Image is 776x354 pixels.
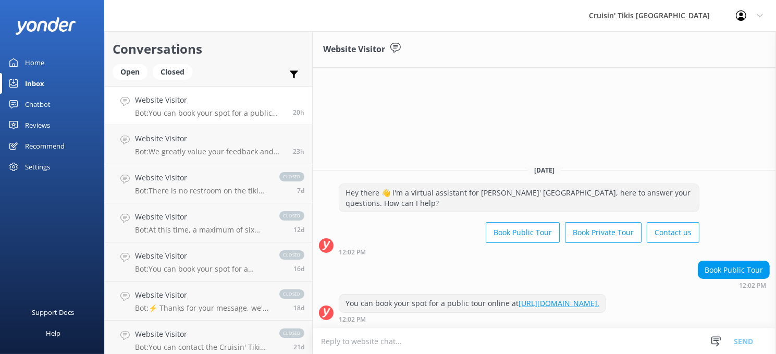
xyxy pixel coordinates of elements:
p: Bot: You can contact the Cruisin' Tikis Solomons Island team at [PHONE_NUMBER], or by emailing [E... [135,343,269,352]
div: Open [113,64,147,80]
h4: Website Visitor [135,289,269,301]
h4: Website Visitor [135,172,269,184]
div: Book Public Tour [698,261,769,279]
strong: 12:02 PM [339,316,366,323]
h3: Website Visitor [323,43,385,56]
button: Book Public Tour [486,222,560,243]
p: Bot: ⚡ Thanks for your message, we'll get back to you as soon as we can. You're also welcome to k... [135,303,269,313]
a: Website VisitorBot:You can book your spot for a public tour online at [URL][DOMAIN_NAME].closed16d [105,242,312,282]
button: Contact us [647,222,699,243]
div: Support Docs [32,302,75,323]
div: Closed [153,64,192,80]
span: closed [279,172,304,181]
div: Inbox [25,73,44,94]
p: Bot: There is no restroom on the tiki boat. However, restrooms are available before or after your... [135,186,269,196]
div: Chatbot [25,94,51,115]
h2: Conversations [113,39,304,59]
h4: Website Visitor [135,94,285,106]
a: Website VisitorBot:⚡ Thanks for your message, we'll get back to you as soon as we can. You're als... [105,282,312,321]
a: Website VisitorBot:You can book your spot for a public tour online at [URL][DOMAIN_NAME].20h [105,86,312,125]
h4: Website Visitor [135,250,269,262]
a: Open [113,66,153,77]
span: 03:53pm 29-Jul-2025 (UTC -05:00) America/Cancun [293,303,304,312]
span: 06:39am 27-Jul-2025 (UTC -05:00) America/Cancun [293,343,304,351]
p: Bot: You can book your spot for a public tour online at [URL][DOMAIN_NAME]. [135,108,285,118]
span: 11:35pm 04-Aug-2025 (UTC -05:00) America/Cancun [293,225,304,234]
div: 11:02am 16-Aug-2025 (UTC -05:00) America/Cancun [339,248,699,255]
span: closed [279,328,304,338]
a: Closed [153,66,198,77]
h4: Website Visitor [135,133,285,144]
span: 07:44am 16-Aug-2025 (UTC -05:00) America/Cancun [293,147,304,156]
p: Bot: At this time, a maximum of six guests can be accommodated on a private tour. [135,225,269,235]
span: 11:02am 16-Aug-2025 (UTC -05:00) America/Cancun [293,108,304,117]
a: Website VisitorBot:At this time, a maximum of six guests can be accommodated on a private tour.cl... [105,203,312,242]
div: Help [46,323,60,344]
div: Hey there 👋 I'm a virtual assistant for [PERSON_NAME]' [GEOGRAPHIC_DATA], here to answer your que... [339,184,699,212]
a: Website VisitorBot:There is no restroom on the tiki boat. However, restrooms are available before... [105,164,312,203]
button: Book Private Tour [565,222,642,243]
div: 11:02am 16-Aug-2025 (UTC -05:00) America/Cancun [698,282,770,289]
a: [URL][DOMAIN_NAME]. [519,298,599,308]
div: You can book your spot for a public tour online at [339,295,606,312]
div: Recommend [25,136,65,156]
div: Reviews [25,115,50,136]
span: closed [279,250,304,260]
span: 10:24am 09-Aug-2025 (UTC -05:00) America/Cancun [297,186,304,195]
h4: Website Visitor [135,328,269,340]
p: Bot: You can book your spot for a public tour online at [URL][DOMAIN_NAME]. [135,264,269,274]
img: yonder-white-logo.png [16,17,76,34]
div: Home [25,52,44,73]
h4: Website Visitor [135,211,269,223]
span: 03:47pm 31-Jul-2025 (UTC -05:00) America/Cancun [293,264,304,273]
p: Bot: We greatly value your feedback and encourage you to leave a review for us on Google at [URL]... [135,147,285,156]
strong: 12:02 PM [739,283,766,289]
div: 11:02am 16-Aug-2025 (UTC -05:00) America/Cancun [339,315,606,323]
div: Settings [25,156,50,177]
span: closed [279,289,304,299]
a: Website VisitorBot:We greatly value your feedback and encourage you to leave a review for us on G... [105,125,312,164]
span: closed [279,211,304,221]
span: [DATE] [528,166,561,175]
strong: 12:02 PM [339,249,366,255]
